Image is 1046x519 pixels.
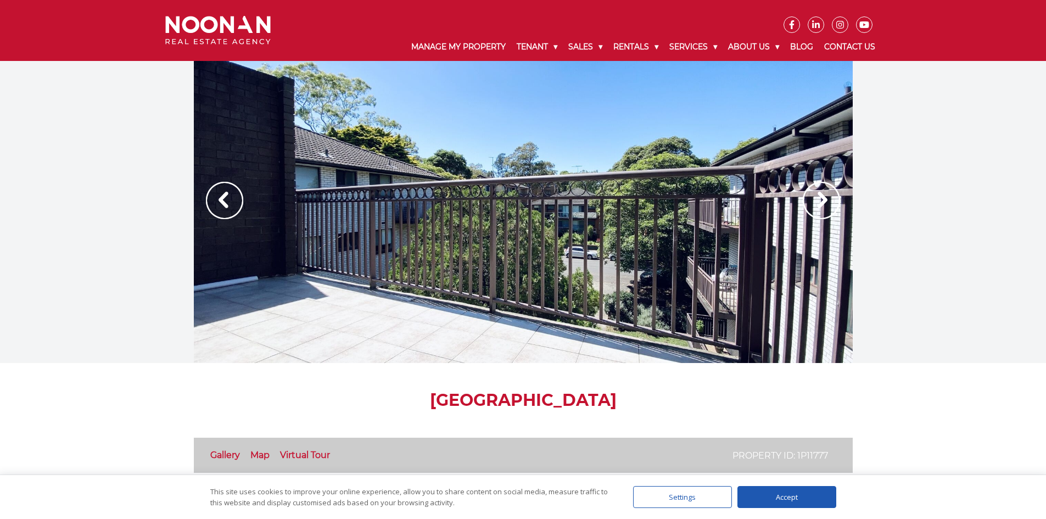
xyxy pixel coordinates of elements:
[280,450,330,460] a: Virtual Tour
[819,33,881,61] a: Contact Us
[194,390,853,410] h1: [GEOGRAPHIC_DATA]
[664,33,723,61] a: Services
[563,33,608,61] a: Sales
[633,486,732,508] div: Settings
[210,450,240,460] a: Gallery
[732,449,828,462] p: Property ID: 1P11777
[250,450,270,460] a: Map
[608,33,664,61] a: Rentals
[785,33,819,61] a: Blog
[723,33,785,61] a: About Us
[406,33,511,61] a: Manage My Property
[803,182,840,219] img: Arrow slider
[206,182,243,219] img: Arrow slider
[210,486,611,508] div: This site uses cookies to improve your online experience, allow you to share content on social me...
[165,16,271,45] img: Noonan Real Estate Agency
[511,33,563,61] a: Tenant
[737,486,836,508] div: Accept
